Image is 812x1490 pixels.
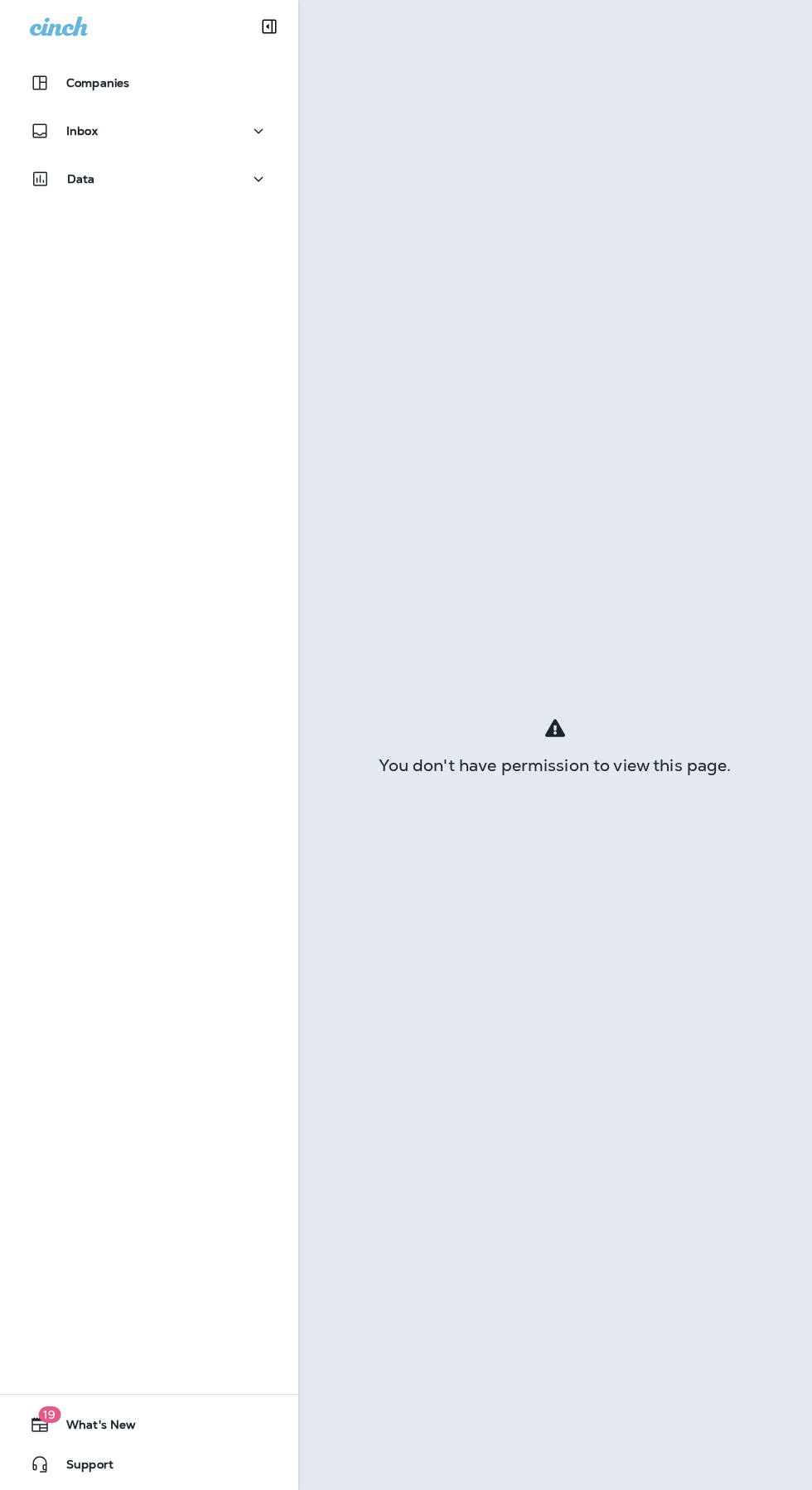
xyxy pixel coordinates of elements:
button: 19What's New [17,1408,282,1441]
button: Support [17,1448,282,1481]
span: 19 [38,1406,60,1423]
p: Data [67,172,95,186]
p: Companies [66,76,129,89]
p: Inbox [66,124,98,137]
span: What's New [50,1418,136,1438]
button: Companies [17,66,282,99]
button: Inbox [17,114,282,147]
button: Collapse Sidebar [246,10,292,43]
button: Data [17,162,282,195]
span: Support [50,1458,114,1478]
div: You don't have permission to view this page. [298,759,812,772]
